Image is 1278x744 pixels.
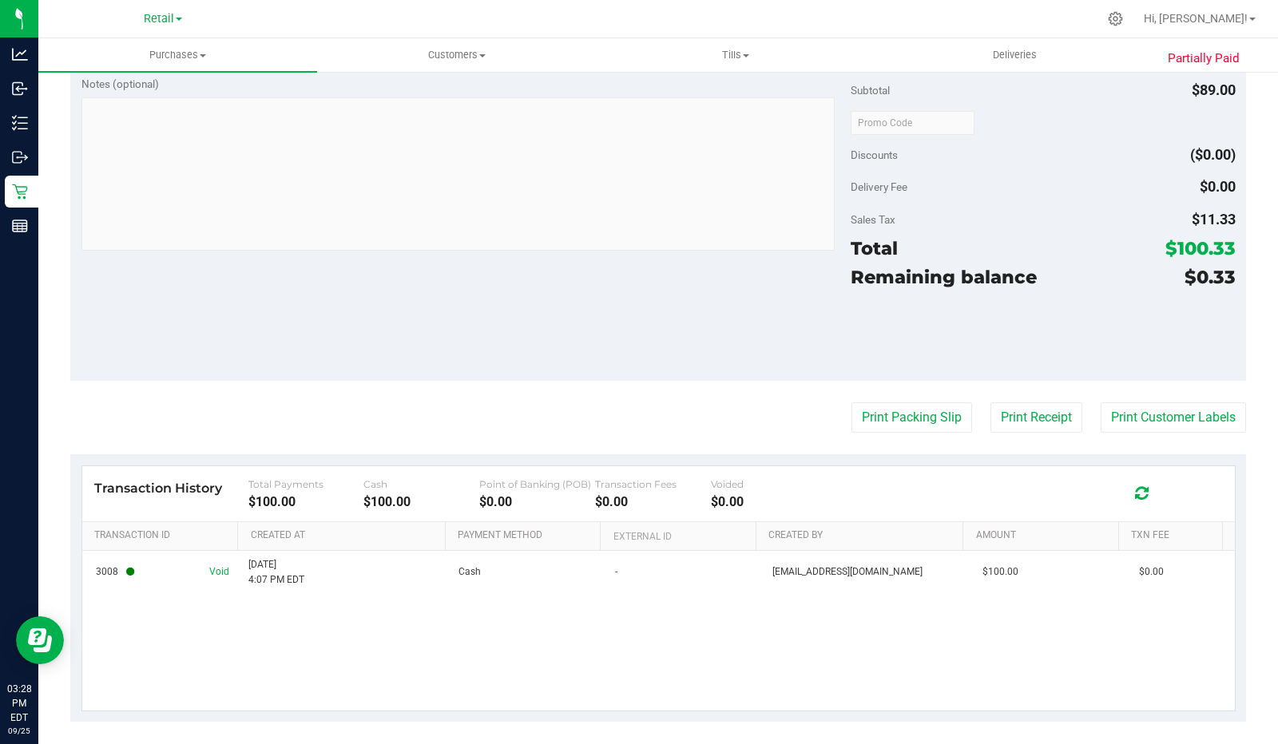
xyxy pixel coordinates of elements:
[479,494,595,509] div: $0.00
[248,494,364,509] div: $100.00
[982,564,1018,580] span: $100.00
[597,48,874,62] span: Tills
[1131,529,1216,542] a: Txn Fee
[38,38,317,72] a: Purchases
[96,564,134,580] span: 3008
[1168,49,1240,68] span: Partially Paid
[12,115,28,131] inline-svg: Inventory
[971,48,1058,62] span: Deliveries
[1192,81,1236,98] span: $89.00
[851,140,898,169] span: Discounts
[38,48,317,62] span: Purchases
[851,111,974,135] input: Promo Code
[1139,564,1164,580] span: $0.00
[144,12,174,26] span: Retail
[595,494,711,509] div: $0.00
[1185,266,1236,288] span: $0.33
[851,266,1037,288] span: Remaining balance
[1144,12,1248,25] span: Hi, [PERSON_NAME]!
[711,478,827,490] div: Voided
[851,237,898,259] span: Total
[990,402,1082,433] button: Print Receipt
[851,84,890,97] span: Subtotal
[209,564,229,580] span: Void
[318,48,595,62] span: Customers
[615,564,617,580] span: -
[1192,211,1236,228] span: $11.33
[363,478,479,490] div: Cash
[16,616,64,664] iframe: Resource center
[12,149,28,165] inline-svg: Outbound
[12,184,28,200] inline-svg: Retail
[458,529,594,542] a: Payment Method
[1101,402,1246,433] button: Print Customer Labels
[875,38,1154,72] a: Deliveries
[976,529,1113,542] a: Amount
[851,402,972,433] button: Print Packing Slip
[772,564,923,580] span: [EMAIL_ADDRESS][DOMAIN_NAME]
[81,77,159,90] span: Notes (optional)
[1200,178,1236,195] span: $0.00
[851,213,895,226] span: Sales Tax
[479,478,595,490] div: Point of Banking (POB)
[851,180,907,193] span: Delivery Fee
[600,522,756,551] th: External ID
[595,478,711,490] div: Transaction Fees
[248,557,304,588] span: [DATE] 4:07 PM EDT
[768,529,957,542] a: Created By
[94,529,232,542] a: Transaction ID
[7,682,31,725] p: 03:28 PM EDT
[1105,11,1125,26] div: Manage settings
[7,725,31,737] p: 09/25
[363,494,479,509] div: $100.00
[317,38,596,72] a: Customers
[1165,237,1236,259] span: $100.33
[596,38,875,72] a: Tills
[12,218,28,234] inline-svg: Reports
[1190,146,1236,163] span: ($0.00)
[251,529,439,542] a: Created At
[12,81,28,97] inline-svg: Inbound
[711,494,827,509] div: $0.00
[458,564,481,580] span: Cash
[12,46,28,62] inline-svg: Analytics
[248,478,364,490] div: Total Payments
